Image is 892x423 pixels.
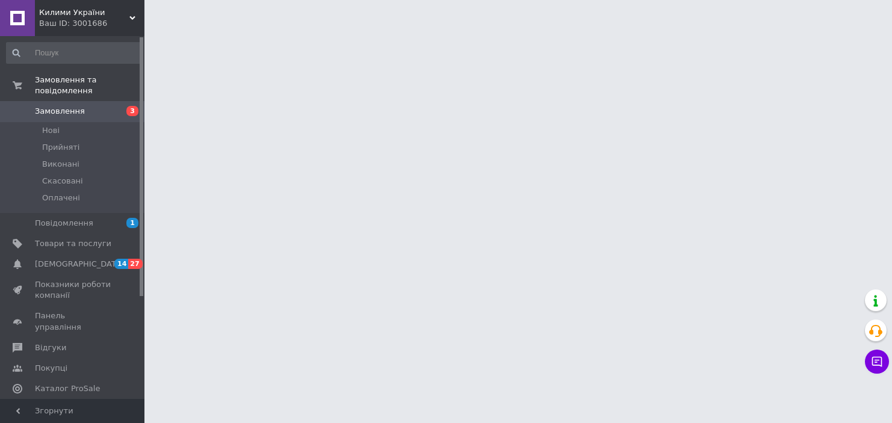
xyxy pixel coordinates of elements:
[39,7,129,18] span: Килими України
[42,142,79,153] span: Прийняті
[35,310,111,332] span: Панель управління
[35,363,67,374] span: Покупці
[865,350,889,374] button: Чат з покупцем
[6,42,142,64] input: Пошук
[126,218,138,228] span: 1
[126,106,138,116] span: 3
[35,238,111,249] span: Товари та послуги
[128,259,142,269] span: 27
[39,18,144,29] div: Ваш ID: 3001686
[35,218,93,229] span: Повідомлення
[42,193,80,203] span: Оплачені
[42,159,79,170] span: Виконані
[35,383,100,394] span: Каталог ProSale
[35,279,111,301] span: Показники роботи компанії
[35,342,66,353] span: Відгуки
[114,259,128,269] span: 14
[35,259,124,270] span: [DEMOGRAPHIC_DATA]
[35,75,144,96] span: Замовлення та повідомлення
[42,176,83,187] span: Скасовані
[35,106,85,117] span: Замовлення
[42,125,60,136] span: Нові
